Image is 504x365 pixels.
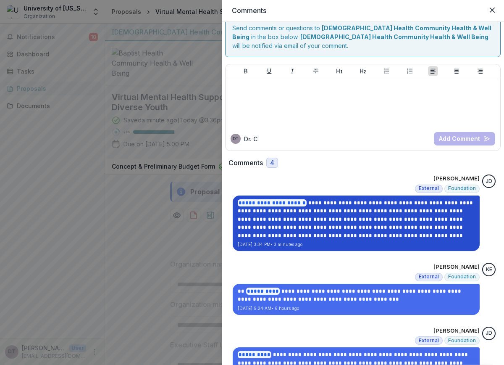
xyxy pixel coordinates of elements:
span: Foundation [448,274,476,280]
button: Italicize [287,66,297,76]
p: [DATE] 9:24 AM • 6 hours ago [238,305,475,312]
button: Close [486,3,499,17]
div: Send comments or questions to in the box below. will be notified via email of your comment. [225,16,501,57]
button: Strike [311,66,321,76]
button: Align Left [428,66,438,76]
button: Heading 1 [334,66,344,76]
button: Ordered List [405,66,415,76]
span: External [419,185,439,191]
div: Katie E [486,267,492,272]
h2: Comments [232,7,494,15]
button: Bold [241,66,251,76]
p: Dr. C [244,135,257,143]
span: Foundation [448,338,476,344]
button: Underline [264,66,274,76]
button: Bullet List [381,66,391,76]
p: [PERSON_NAME] [433,175,480,183]
span: Foundation [448,185,476,191]
h2: Comments [228,159,263,167]
div: Dr. Carolyn M. Tucker [233,137,239,141]
button: Align Center [451,66,462,76]
p: [PERSON_NAME] [433,263,480,271]
button: Align Right [475,66,485,76]
div: Jennifer Donahoo [486,179,492,184]
p: [DATE] 3:34 PM • 3 minutes ago [238,241,475,248]
div: Jennifer Donahoo [486,331,492,336]
span: External [419,338,439,344]
p: [PERSON_NAME] [433,327,480,335]
strong: [DEMOGRAPHIC_DATA] Health Community Health & Well Being [300,33,488,40]
span: External [419,274,439,280]
span: 4 [270,159,274,167]
strong: [DEMOGRAPHIC_DATA] Health Community Health & Well Being [232,24,491,40]
button: Add Comment [434,132,495,145]
button: Heading 2 [358,66,368,76]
